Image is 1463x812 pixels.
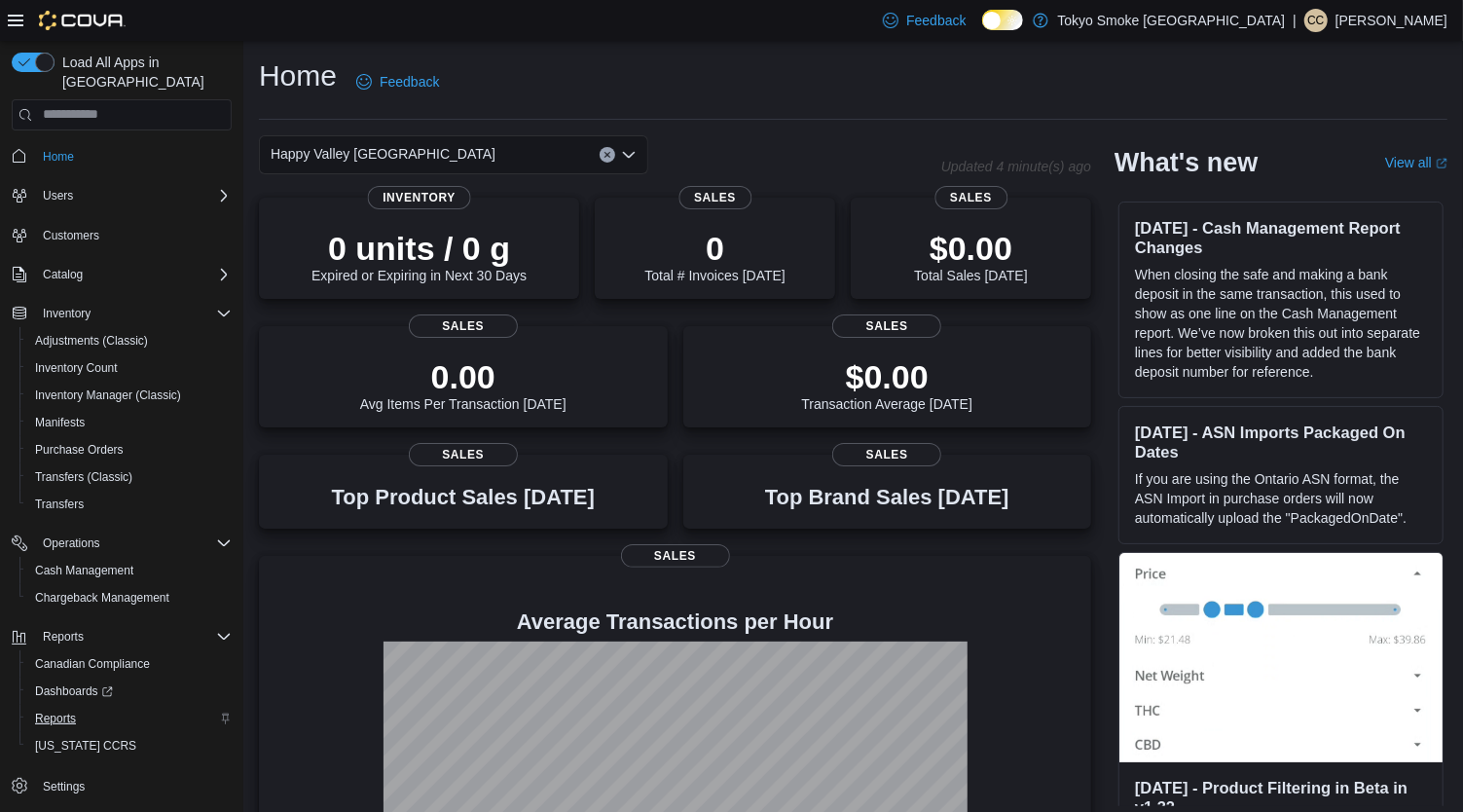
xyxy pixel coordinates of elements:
a: Transfers (Classic) [27,465,140,489]
img: Cova [39,11,126,30]
span: Load All Apps in [GEOGRAPHIC_DATA] [55,53,232,92]
button: Purchase Orders [19,436,239,463]
button: Catalog [4,261,239,288]
button: Clear input [600,147,615,163]
a: Manifests [27,411,92,434]
span: CC [1307,9,1324,32]
span: Inventory Count [35,360,118,376]
a: Customers [35,224,107,247]
button: Inventory Manager (Classic) [19,382,239,409]
button: Customers [4,221,239,249]
span: Sales [934,186,1007,209]
span: Adjustments (Classic) [35,333,148,349]
p: | [1293,9,1297,32]
p: 0 units / 0 g [311,229,527,268]
span: Users [43,188,73,203]
span: Inventory Manager (Classic) [27,384,232,407]
a: Inventory Manager (Classic) [27,384,189,407]
span: Inventory [35,302,232,325]
span: Customers [43,228,99,243]
a: Dashboards [27,680,121,703]
span: Home [35,144,232,168]
button: Chargeback Management [19,584,239,611]
div: Avg Items Per Transaction [DATE] [360,357,567,412]
span: Sales [832,314,941,338]
button: [US_STATE] CCRS [19,732,239,759]
span: Inventory Manager (Classic) [35,388,181,403]
span: Customers [35,223,232,247]
button: Reports [35,625,91,648]
span: Inventory Count [27,356,232,380]
a: Adjustments (Classic) [27,329,156,352]
h2: What's new [1115,147,1258,178]
span: Washington CCRS [27,734,232,757]
span: Reports [43,629,84,645]
button: Inventory Count [19,354,239,382]
a: View allExternal link [1385,155,1447,170]
span: Sales [409,443,518,466]
span: Sales [621,544,730,568]
span: Transfers [35,497,84,512]
span: Manifests [35,415,85,430]
span: Dashboards [35,683,113,699]
a: Settings [35,775,92,798]
h3: [DATE] - Cash Management Report Changes [1135,218,1427,257]
span: Purchase Orders [35,442,124,458]
button: Transfers [19,491,239,518]
p: Updated 4 minute(s) ago [941,159,1091,174]
div: Expired or Expiring in Next 30 Days [311,229,527,283]
a: Canadian Compliance [27,652,158,676]
button: Transfers (Classic) [19,463,239,491]
button: Reports [4,623,239,650]
span: Feedback [906,11,966,30]
a: Reports [27,707,84,730]
p: 0 [644,229,785,268]
button: Inventory [35,302,98,325]
a: Home [35,145,82,168]
span: Chargeback Management [35,590,169,606]
span: Transfers (Classic) [35,469,132,485]
a: Cash Management [27,559,141,582]
button: Settings [4,771,239,799]
input: Dark Mode [982,10,1023,30]
span: Users [35,184,232,207]
p: $0.00 [914,229,1027,268]
span: Chargeback Management [27,586,232,609]
button: Operations [4,530,239,557]
span: Feedback [380,72,439,92]
span: Transfers (Classic) [27,465,232,489]
span: Inventory [43,306,91,321]
span: Adjustments (Classic) [27,329,232,352]
div: Transaction Average [DATE] [801,357,972,412]
span: Sales [678,186,751,209]
a: Inventory Count [27,356,126,380]
span: Reports [27,707,232,730]
span: Happy Valley [GEOGRAPHIC_DATA] [271,142,495,166]
button: Canadian Compliance [19,650,239,678]
p: Tokyo Smoke [GEOGRAPHIC_DATA] [1058,9,1286,32]
span: Settings [35,773,232,797]
svg: External link [1436,158,1447,169]
span: Transfers [27,493,232,516]
button: Open list of options [621,147,637,163]
div: Cody Cabot-Letto [1304,9,1328,32]
button: Operations [35,532,108,555]
span: Cash Management [35,563,133,578]
span: Operations [43,535,100,551]
span: Canadian Compliance [35,656,150,672]
span: Dark Mode [982,30,983,31]
span: Catalog [35,263,232,286]
a: Purchase Orders [27,438,131,461]
h1: Home [259,56,337,95]
span: Inventory [367,186,471,209]
a: Transfers [27,493,91,516]
p: [PERSON_NAME] [1335,9,1447,32]
span: Reports [35,711,76,726]
a: Chargeback Management [27,586,177,609]
span: Sales [409,314,518,338]
button: Manifests [19,409,239,436]
a: Dashboards [19,678,239,705]
a: [US_STATE] CCRS [27,734,144,757]
div: Total # Invoices [DATE] [644,229,785,283]
span: Operations [35,532,232,555]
